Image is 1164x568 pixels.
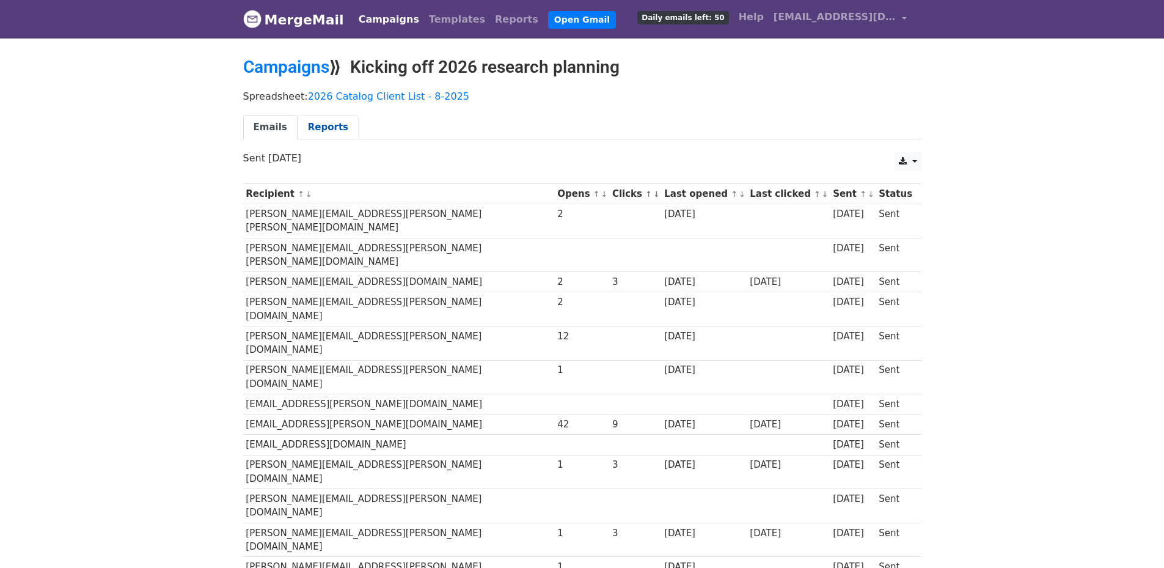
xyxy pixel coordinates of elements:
[637,11,728,24] span: Daily emails left: 50
[243,238,555,272] td: [PERSON_NAME][EMAIL_ADDRESS][PERSON_NAME][PERSON_NAME][DOMAIN_NAME]
[750,458,827,472] div: [DATE]
[814,190,821,199] a: ↑
[750,526,827,540] div: [DATE]
[243,394,555,415] td: [EMAIL_ADDRESS][PERSON_NAME][DOMAIN_NAME]
[833,330,873,344] div: [DATE]
[833,207,873,221] div: [DATE]
[243,90,921,103] p: Spreadsheet:
[734,5,769,29] a: Help
[243,7,344,32] a: MergeMail
[557,295,606,309] div: 2
[664,275,744,289] div: [DATE]
[298,190,304,199] a: ↑
[424,7,490,32] a: Templates
[243,523,555,557] td: [PERSON_NAME][EMAIL_ADDRESS][PERSON_NAME][DOMAIN_NAME]
[243,326,555,361] td: [PERSON_NAME][EMAIL_ADDRESS][PERSON_NAME][DOMAIN_NAME]
[876,523,915,557] td: Sent
[739,190,745,199] a: ↓
[876,360,915,394] td: Sent
[876,394,915,415] td: Sent
[876,415,915,435] td: Sent
[833,418,873,432] div: [DATE]
[593,190,600,199] a: ↑
[601,190,608,199] a: ↓
[876,435,915,455] td: Sent
[243,115,298,140] a: Emails
[609,184,661,204] th: Clicks
[557,526,606,540] div: 1
[664,526,744,540] div: [DATE]
[774,10,896,24] span: [EMAIL_ADDRESS][DOMAIN_NAME]
[557,275,606,289] div: 2
[557,458,606,472] div: 1
[298,115,359,140] a: Reports
[876,238,915,272] td: Sent
[1103,509,1164,568] iframe: Chat Widget
[661,184,747,204] th: Last opened
[645,190,652,199] a: ↑
[860,190,866,199] a: ↑
[833,295,873,309] div: [DATE]
[833,526,873,540] div: [DATE]
[548,11,616,29] a: Open Gmail
[822,190,829,199] a: ↓
[243,204,555,238] td: [PERSON_NAME][EMAIL_ADDRESS][PERSON_NAME][PERSON_NAME][DOMAIN_NAME]
[876,489,915,523] td: Sent
[653,190,660,199] a: ↓
[612,526,659,540] div: 3
[664,363,744,377] div: [DATE]
[632,5,733,29] a: Daily emails left: 50
[557,418,606,432] div: 42
[612,275,659,289] div: 3
[664,295,744,309] div: [DATE]
[833,492,873,506] div: [DATE]
[243,272,555,292] td: [PERSON_NAME][EMAIL_ADDRESS][DOMAIN_NAME]
[243,10,262,28] img: MergeMail logo
[243,184,555,204] th: Recipient
[243,489,555,523] td: [PERSON_NAME][EMAIL_ADDRESS][PERSON_NAME][DOMAIN_NAME]
[306,190,312,199] a: ↓
[664,418,744,432] div: [DATE]
[830,184,876,204] th: Sent
[833,397,873,411] div: [DATE]
[612,458,659,472] div: 3
[243,360,555,394] td: [PERSON_NAME][EMAIL_ADDRESS][PERSON_NAME][DOMAIN_NAME]
[557,207,606,221] div: 2
[833,458,873,472] div: [DATE]
[750,418,827,432] div: [DATE]
[833,242,873,256] div: [DATE]
[876,184,915,204] th: Status
[243,415,555,435] td: [EMAIL_ADDRESS][PERSON_NAME][DOMAIN_NAME]
[308,90,469,102] a: 2026 Catalog Client List - 8-2025
[243,435,555,455] td: [EMAIL_ADDRESS][DOMAIN_NAME]
[769,5,912,34] a: [EMAIL_ADDRESS][DOMAIN_NAME]
[664,330,744,344] div: [DATE]
[876,272,915,292] td: Sent
[490,7,543,32] a: Reports
[243,455,555,489] td: [PERSON_NAME][EMAIL_ADDRESS][PERSON_NAME][DOMAIN_NAME]
[833,438,873,452] div: [DATE]
[876,292,915,326] td: Sent
[243,57,921,78] h2: ⟫ Kicking off 2026 research planning
[876,455,915,489] td: Sent
[747,184,830,204] th: Last clicked
[557,363,606,377] div: 1
[612,418,659,432] div: 9
[664,458,744,472] div: [DATE]
[243,152,921,164] p: Sent [DATE]
[664,207,744,221] div: [DATE]
[833,363,873,377] div: [DATE]
[731,190,738,199] a: ↑
[243,292,555,326] td: [PERSON_NAME][EMAIL_ADDRESS][PERSON_NAME][DOMAIN_NAME]
[557,330,606,344] div: 12
[868,190,874,199] a: ↓
[833,275,873,289] div: [DATE]
[555,184,610,204] th: Opens
[876,204,915,238] td: Sent
[243,57,329,77] a: Campaigns
[876,326,915,361] td: Sent
[750,275,827,289] div: [DATE]
[354,7,424,32] a: Campaigns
